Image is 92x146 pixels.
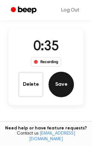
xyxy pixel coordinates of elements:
a: Beep [6,4,42,17]
a: [EMAIL_ADDRESS][DOMAIN_NAME] [29,131,75,142]
span: 0:35 [33,40,59,54]
a: Log Out [55,3,86,18]
div: Recording [31,57,62,67]
button: Delete Audio Record [18,72,43,97]
span: Contact us [4,131,88,142]
button: Save Audio Record [49,72,74,97]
